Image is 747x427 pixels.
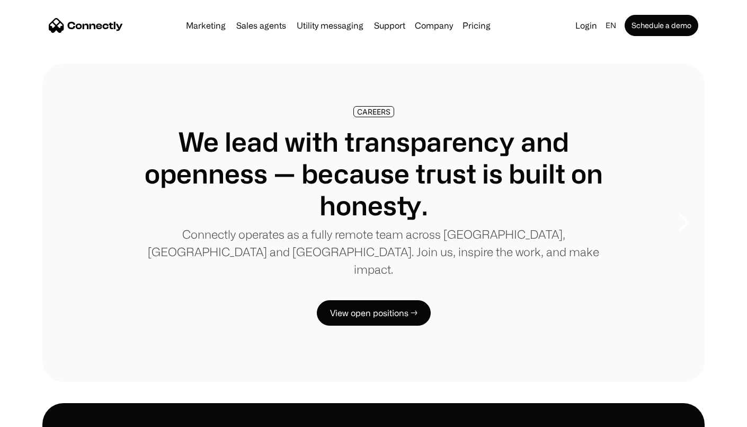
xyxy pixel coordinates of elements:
a: Marketing [182,21,230,30]
a: home [49,18,123,33]
a: Login [571,18,601,33]
a: Schedule a demo [625,15,698,36]
div: 1 of 8 [42,64,705,382]
a: View open positions → [317,300,431,326]
div: next slide [662,170,705,276]
div: carousel [42,64,705,382]
aside: Language selected: English [11,407,64,423]
ul: Language list [21,408,64,423]
a: Utility messaging [292,21,368,30]
div: Company [415,18,453,33]
h1: We lead with transparency and openness — because trust is built on honesty. [127,126,620,221]
a: Pricing [458,21,495,30]
div: en [601,18,622,33]
div: en [606,18,616,33]
p: Connectly operates as a fully remote team across [GEOGRAPHIC_DATA], [GEOGRAPHIC_DATA] and [GEOGRA... [127,225,620,278]
a: Support [370,21,410,30]
div: CAREERS [357,108,390,116]
div: Company [412,18,456,33]
a: Sales agents [232,21,290,30]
